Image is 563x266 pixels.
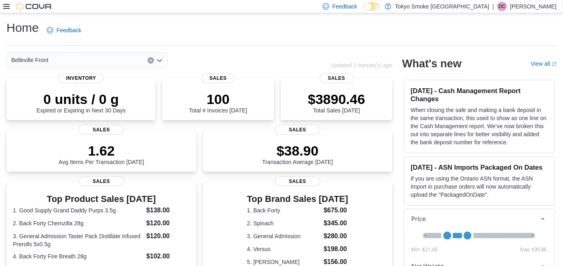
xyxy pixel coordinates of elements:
[531,60,557,67] a: View allExternal link
[330,62,392,69] p: Updated 1 minute(s) ago
[247,232,320,240] dt: 3. General Admission
[402,57,461,70] h2: What's new
[58,143,144,159] p: 1.62
[324,218,348,228] dd: $345.00
[324,206,348,215] dd: $675.00
[247,219,320,227] dt: 2. Spinach
[44,22,84,38] a: Feedback
[13,232,143,248] dt: 3. General Admission Taster Pack Distillate Infused Prerolls 5x0.5g
[498,2,505,11] span: DC
[189,91,247,107] p: 100
[59,73,104,83] span: Inventory
[79,125,124,135] span: Sales
[13,206,143,214] dt: 1. Good Supply Grand Daddy Purps 3.5g
[146,251,190,261] dd: $102.00
[146,206,190,215] dd: $138.00
[247,258,320,266] dt: 5. [PERSON_NAME]
[308,91,365,114] div: Total Sales [DATE]
[146,231,190,241] dd: $120.00
[364,2,381,11] input: Dark Mode
[11,55,48,65] span: Belleville Front
[275,125,320,135] span: Sales
[320,73,353,83] span: Sales
[275,177,320,186] span: Sales
[37,91,126,114] div: Expired or Expiring in Next 30 Days
[16,2,52,10] img: Cova
[411,163,548,171] h3: [DATE] - ASN Imports Packaged On Dates
[189,91,247,114] div: Total # Invoices [DATE]
[148,57,154,64] button: Clear input
[13,219,143,227] dt: 2. Back Forty Chemzilla 28g
[13,252,143,260] dt: 4. Back Forty Fire Breath 28g
[552,62,557,66] svg: External link
[308,91,365,107] p: $3890.46
[13,194,190,204] h3: Top Product Sales [DATE]
[411,175,548,199] p: If you are using the Ontario ASN format, the ASN Import in purchase orders will now automatically...
[324,244,348,254] dd: $198.00
[247,245,320,253] dt: 4. Versus
[156,57,163,64] button: Open list of options
[492,2,494,11] p: |
[146,218,190,228] dd: $120.00
[395,2,490,11] p: Tokyo Smoke [GEOGRAPHIC_DATA]
[262,143,333,165] div: Transaction Average [DATE]
[79,177,124,186] span: Sales
[247,194,348,204] h3: Top Brand Sales [DATE]
[56,26,81,34] span: Feedback
[6,20,39,36] h1: Home
[411,87,548,103] h3: [DATE] - Cash Management Report Changes
[497,2,507,11] div: Dylan Creelman
[247,206,320,214] dt: 1. Back Forty
[411,106,548,146] p: When closing the safe and making a bank deposit in the same transaction, this used to show as one...
[510,2,557,11] p: [PERSON_NAME]
[37,91,126,107] p: 0 units / 0 g
[332,2,357,10] span: Feedback
[58,143,144,165] div: Avg Items Per Transaction [DATE]
[201,73,235,83] span: Sales
[262,143,333,159] p: $38.90
[324,231,348,241] dd: $280.00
